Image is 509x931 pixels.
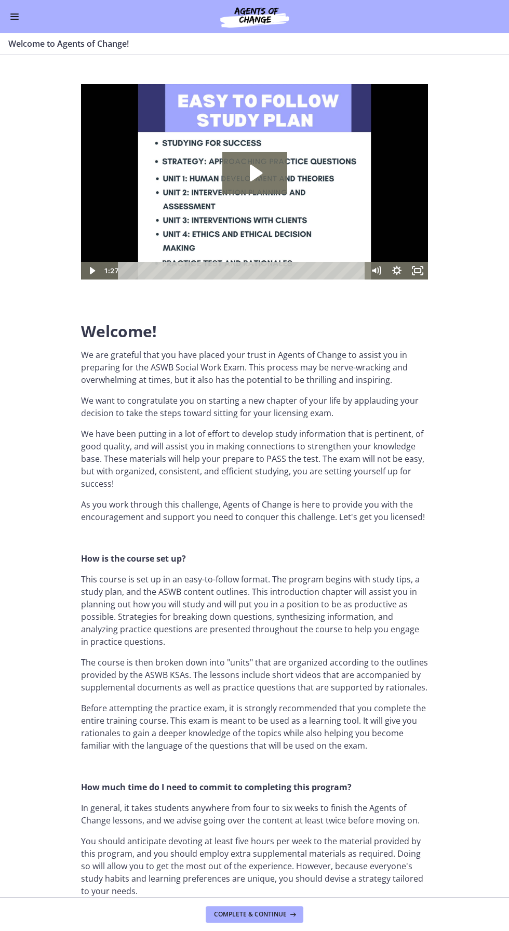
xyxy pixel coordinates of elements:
div: Playbar [45,178,279,195]
p: We want to congratulate you on starting a new chapter of your life by applauding your decision to... [81,394,428,419]
p: In general, it takes students anywhere from four to six weeks to finish the Agents of Change less... [81,802,428,827]
strong: How much time do I need to commit to completing this program? [81,781,352,793]
img: Agents of Change [192,4,317,29]
p: You should anticipate devoting at least five hours per week to the material provided by this prog... [81,835,428,897]
p: Before attempting the practice exam, it is strongly recommended that you complete the entire trai... [81,702,428,752]
span: Welcome! [81,321,157,342]
h3: Welcome to Agents of Change! [8,37,488,50]
p: The course is then broken down into "units" that are organized according to the outlines provided... [81,656,428,694]
p: This course is set up in an easy-to-follow format. The program begins with study tips, a study pl... [81,573,428,648]
button: Enable menu [8,10,21,23]
p: We have been putting in a lot of effort to develop study information that is pertinent, of good q... [81,428,428,490]
button: Show settings menu [305,178,326,195]
button: Mute [285,178,305,195]
p: We are grateful that you have placed your trust in Agents of Change to assist you in preparing fo... [81,349,428,386]
p: As you work through this challenge, Agents of Change is here to provide you with the encouragemen... [81,498,428,523]
span: Complete & continue [214,910,287,919]
button: Play Video: c1o6hcmjueu5qasqsu00.mp4 [141,68,206,110]
button: Fullscreen [326,178,347,195]
button: Complete & continue [206,906,303,923]
strong: How is the course set up? [81,553,186,564]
